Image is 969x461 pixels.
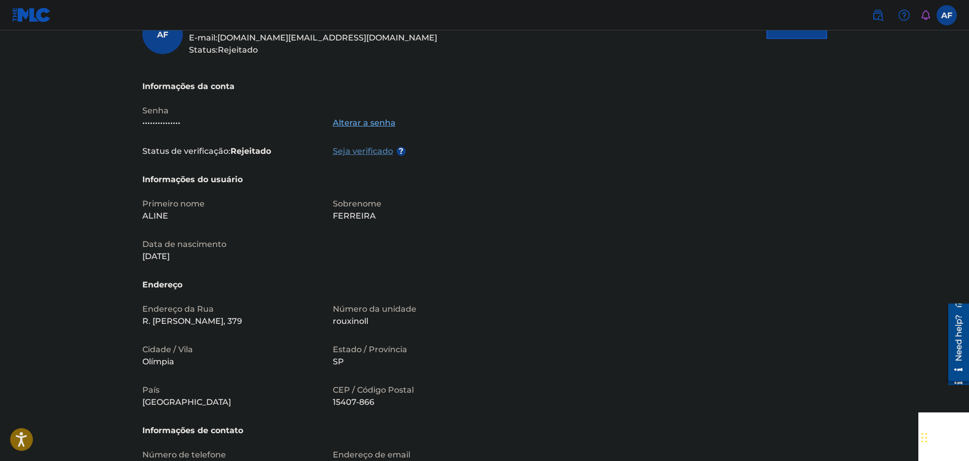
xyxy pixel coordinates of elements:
[142,81,235,91] font: Informações da conta
[898,9,910,21] img: ajuda
[920,10,931,20] div: Notificações
[142,146,230,156] font: Status de verificação:
[918,412,969,461] div: Widget de chat
[189,45,218,55] font: Status:
[142,211,168,221] font: ALINE
[333,316,368,326] font: rouxinoll
[157,30,168,39] font: AF
[941,303,969,385] iframe: Centro de Recursos
[333,117,396,129] a: Alterar a senha
[142,304,214,314] font: Endereço da Rua
[333,146,393,156] font: Seja verificado
[189,33,217,43] font: E-mail:
[333,199,381,208] font: Sobrenome
[894,5,914,25] div: Ajuda
[333,211,376,221] font: FERREIRA
[918,412,969,461] iframe: Widget de bate-papo
[217,33,437,43] font: [DOMAIN_NAME][EMAIL_ADDRESS][DOMAIN_NAME]
[333,357,344,366] font: SP
[230,146,271,156] font: Rejeitado
[142,357,174,366] font: Olímpia
[142,345,193,354] font: Cidade / Vila
[399,146,403,156] font: ?
[142,316,242,326] font: R. [PERSON_NAME], 379
[142,106,169,115] font: Senha
[142,397,231,407] font: [GEOGRAPHIC_DATA]
[142,450,226,459] font: Número de telefone
[333,450,410,459] font: Endereço de email
[937,5,957,25] div: Menu do usuário
[142,280,182,289] font: Endereço
[142,426,243,435] font: Informações de contato
[142,385,160,395] font: País
[142,118,180,128] font: •••••••••••••••
[333,304,416,314] font: Número da unidade
[872,9,884,21] img: procurar
[921,423,927,453] div: Arrastar
[142,175,243,184] font: Informações do usuário
[142,199,205,208] font: Primeiro nome
[142,239,226,249] font: Data de nascimento
[218,45,258,55] font: Rejeitado
[142,252,170,261] font: [DATE]
[868,5,888,25] a: Pesquisa pública
[333,397,374,407] font: 15407-866
[12,8,51,22] img: Logotipo da MLC
[333,385,414,395] font: CEP / Código Postal
[333,118,396,128] font: Alterar a senha
[333,345,407,354] font: Estado / Província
